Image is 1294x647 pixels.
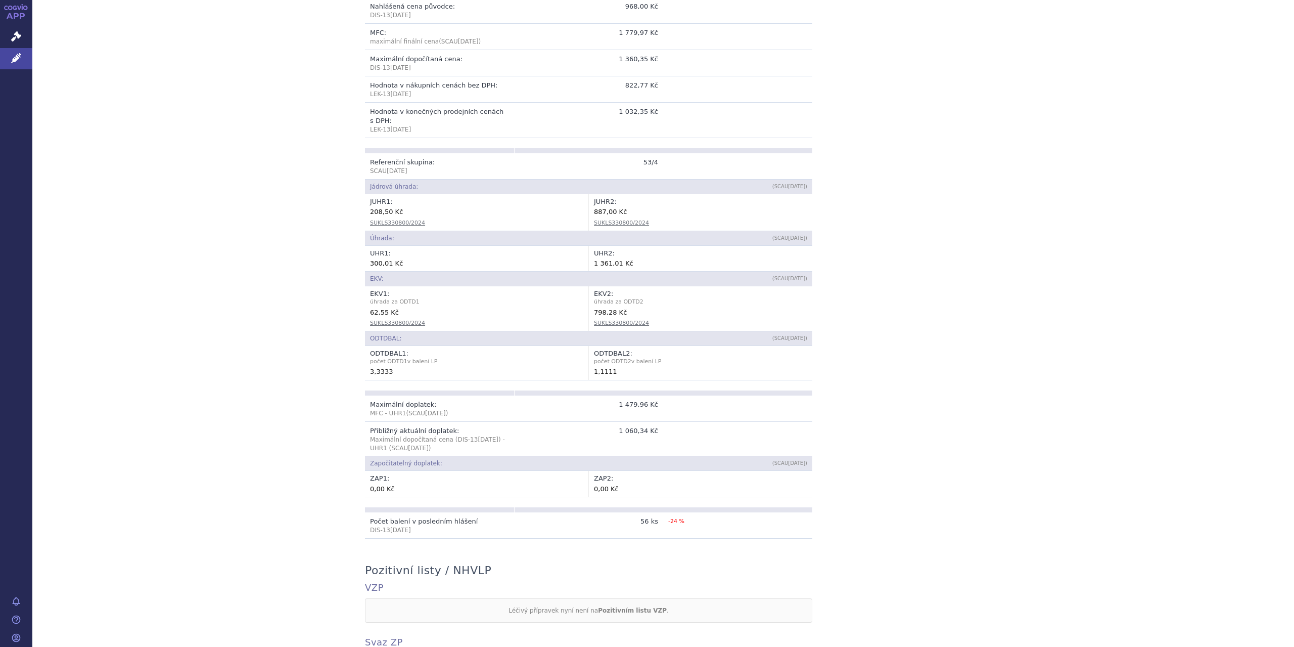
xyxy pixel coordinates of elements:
[370,206,583,217] div: 208,50 Kč
[365,421,514,456] td: Přibližný aktuální doplatek:
[370,90,509,99] p: LEK-13
[788,460,805,466] span: [DATE]
[589,194,813,231] td: JUHR :
[514,421,663,456] td: 1 060,34 Kč
[772,276,807,281] span: (SCAU )
[668,518,684,525] span: -24 %
[383,475,387,482] span: 1
[370,409,509,418] p: MFC - UHR1
[788,184,805,189] span: [DATE]
[370,436,509,453] p: Maximální dopočítaná cena (DIS-13 ) - UHR1 (SCAU )
[594,357,807,366] span: počet ODTD v balení LP
[390,527,411,534] span: [DATE]
[406,410,448,417] span: (SCAU )
[390,64,411,71] span: [DATE]
[370,307,583,317] div: 62,55 Kč
[365,331,663,346] td: ODTDBAL:
[370,297,583,307] span: úhrada za ODTD
[589,246,813,271] td: UHR :
[610,198,614,205] span: 2
[390,126,411,133] span: [DATE]
[640,298,643,305] span: 2
[370,11,509,20] p: DIS-13
[594,320,649,326] a: SUKLS330800/2024
[370,484,583,494] div: 0,00 Kč
[390,12,411,19] span: [DATE]
[365,598,812,623] div: Léčivý přípravek nyní není na .
[365,231,663,245] td: Úhrada:
[370,357,583,366] span: počet ODTD v balení LP
[365,103,514,138] td: Hodnota v konečných prodejních cenách s DPH:
[439,38,481,45] span: (SCAU )
[365,24,514,50] td: MFC:
[594,206,807,217] div: 887,00 Kč
[370,167,509,176] p: SCAU
[365,246,589,271] td: UHR :
[594,307,807,317] div: 798,28 Kč
[365,346,589,380] td: ODTDBAL :
[408,445,429,452] span: [DATE]
[628,358,631,365] span: 2
[788,335,805,341] span: [DATE]
[365,76,514,103] td: Hodnota v nákupních cenách bez DPH:
[365,456,663,471] td: Započitatelný doplatek:
[626,350,630,357] span: 2
[370,125,509,134] p: LEK-13
[514,76,663,103] td: 822,77 Kč
[370,220,425,226] a: SUKLS330800/2024
[370,258,583,268] div: 300,01 Kč
[514,50,663,76] td: 1 360,35 Kč
[384,249,388,257] span: 1
[772,184,807,189] span: (SCAU )
[365,194,589,231] td: JUHR :
[594,297,807,307] span: úhrada za ODTD
[365,471,589,496] td: ZAP :
[772,235,807,241] span: (SCAU )
[594,484,807,494] div: 0,00 Kč
[589,286,813,331] td: EKV :
[478,436,498,443] span: [DATE]
[365,564,491,577] h3: Pozitivní listy / NHVLP
[365,272,663,286] td: EKV:
[607,290,611,297] span: 2
[594,220,649,226] a: SUKLS330800/2024
[365,50,514,76] td: Maximální dopočítaná cena:
[458,38,479,45] span: [DATE]
[387,167,407,175] span: [DATE]
[383,290,387,297] span: 1
[370,320,425,326] a: SUKLS330800/2024
[370,37,509,46] p: maximální finální cena
[514,396,663,422] td: 1 479,96 Kč
[365,582,961,593] h4: VZP
[514,24,663,50] td: 1 779,97 Kč
[514,153,663,180] td: 53/4
[788,235,805,241] span: [DATE]
[402,350,406,357] span: 1
[589,346,813,380] td: ODTDBAL :
[365,396,514,422] td: Maximální doplatek:
[365,512,514,539] td: Počet balení v posledním hlášení
[607,475,611,482] span: 2
[425,410,446,417] span: [DATE]
[370,366,583,376] div: 3,3333
[370,64,509,72] p: DIS-13
[772,460,807,466] span: (SCAU )
[365,180,663,194] td: Jádrová úhrada:
[514,512,663,539] td: 56 ks
[589,471,813,496] td: ZAP :
[390,91,411,98] span: [DATE]
[416,298,420,305] span: 1
[365,286,589,331] td: EKV :
[788,276,805,281] span: [DATE]
[594,258,807,268] div: 1 361,01 Kč
[404,358,407,365] span: 1
[598,607,667,614] strong: Pozitivním listu VZP
[594,366,807,376] div: 1,1111
[514,103,663,138] td: 1 032,35 Kč
[772,335,807,341] span: (SCAU )
[365,153,514,180] td: Referenční skupina:
[608,249,612,257] span: 2
[386,198,390,205] span: 1
[370,526,509,535] p: DIS-13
